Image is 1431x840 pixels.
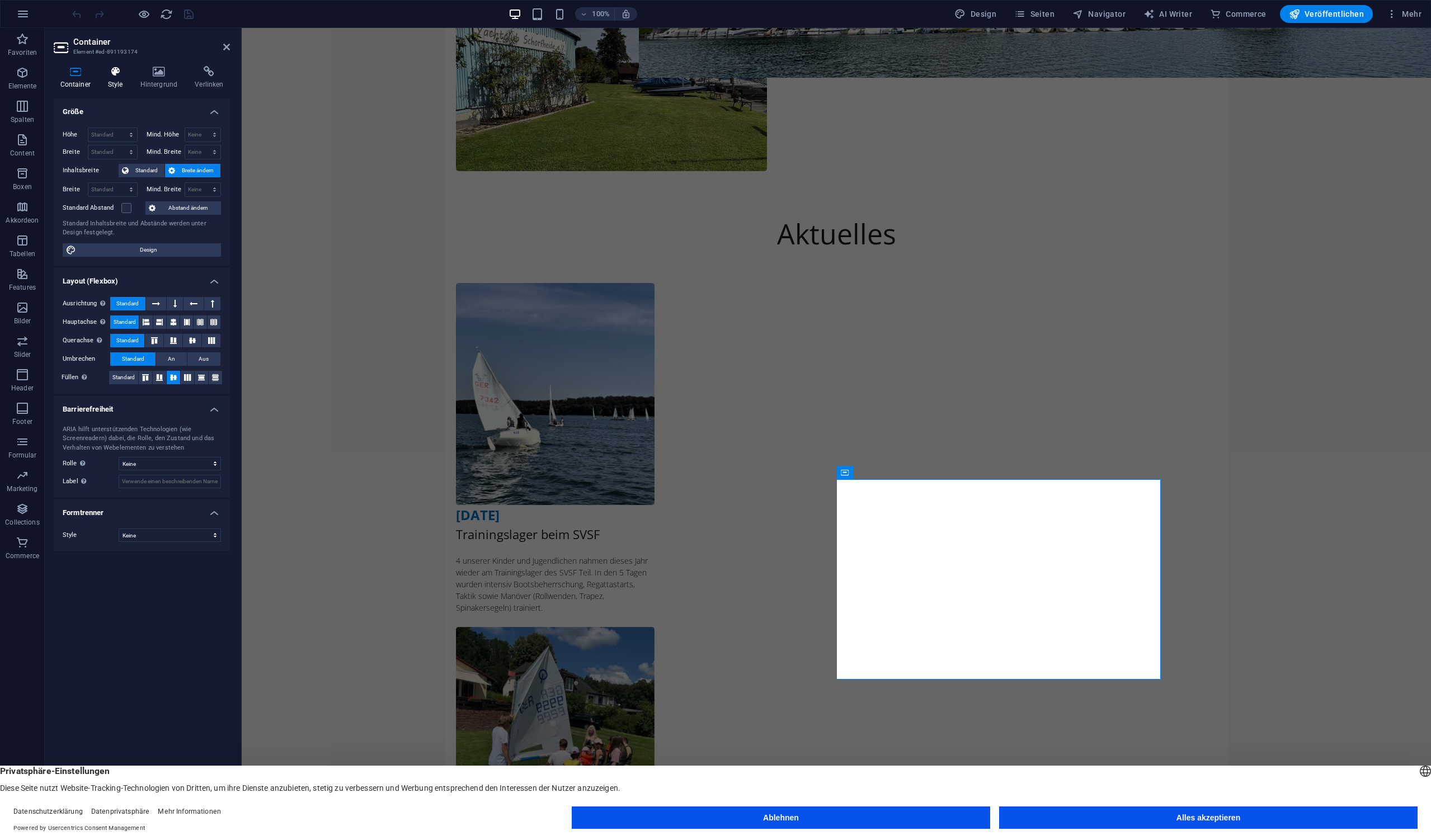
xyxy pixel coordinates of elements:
[116,334,139,347] span: Standard
[110,297,145,310] button: Standard
[1010,5,1059,23] button: Seiten
[147,186,185,192] label: Mind. Breite
[63,219,221,238] div: Standard Inhaltsbreite und Abstände werden unter Design festgelegt.
[54,66,101,89] h4: Container
[63,297,110,310] label: Ausrichtung
[54,268,230,288] h4: Layout (Flexbox)
[6,551,39,560] p: Commerce
[114,315,136,329] span: Standard
[165,164,220,177] button: Breite ändern
[54,499,230,520] h4: Formtrenner
[73,47,208,57] h3: Element #ed-891193174
[1139,5,1197,23] button: AI Writer
[8,451,37,460] p: Formular
[1068,5,1130,23] button: Navigator
[63,315,110,329] label: Hauptachse
[14,317,31,325] p: Bilder
[122,352,144,366] span: Standard
[63,131,88,138] label: Höhe
[54,396,230,416] h4: Barrierefreiheit
[5,518,39,527] p: Collections
[159,7,173,21] button: reload
[14,350,31,359] p: Slider
[13,182,32,191] p: Boxen
[159,201,218,215] span: Abstand ändern
[8,82,37,91] p: Elemente
[1014,8,1055,20] span: Seiten
[950,5,1001,23] button: Design
[178,164,217,177] span: Breite ändern
[137,7,150,21] button: Klicke hier, um den Vorschau-Modus zu verlassen
[950,5,1001,23] div: Design (Strg+Alt+Y)
[592,7,610,21] h6: 100%
[112,371,135,384] span: Standard
[189,66,230,89] h4: Verlinken
[62,371,109,384] label: Füllen
[63,186,88,192] label: Breite
[1210,8,1267,20] span: Commerce
[109,371,138,384] button: Standard
[63,457,88,470] span: Rolle
[168,352,175,366] span: An
[63,425,221,453] div: ARIA hilft unterstützenden Technologien (wie Screenreadern) dabei, die Rolle, den Zustand und das...
[954,8,996,20] span: Design
[160,8,173,21] i: Seite neu laden
[132,164,161,177] span: Standard
[1289,8,1364,20] span: Veröffentlichen
[11,115,34,124] p: Spalten
[575,7,615,21] button: 100%
[156,352,186,366] button: An
[1206,5,1271,23] button: Commerce
[101,66,134,89] h4: Style
[10,149,35,158] p: Content
[147,149,185,155] label: Mind. Breite
[12,417,32,426] p: Footer
[621,9,631,19] i: Bei Größenänderung Zoomstufe automatisch an das gewählte Gerät anpassen.
[63,243,221,257] button: Design
[11,384,34,393] p: Header
[1072,8,1126,20] span: Navigator
[1386,8,1421,20] span: Mehr
[1280,5,1373,23] button: Veröffentlichen
[119,475,221,488] input: Verwende einen beschreibenden Namen
[116,297,139,310] span: Standard
[63,334,110,347] label: Querachse
[54,98,230,119] h4: Größe
[63,352,110,366] label: Umbrechen
[119,164,164,177] button: Standard
[134,66,189,89] h4: Hintergrund
[7,484,37,493] p: Marketing
[110,315,139,329] button: Standard
[63,164,119,177] label: Inhaltsbreite
[8,48,37,57] p: Favoriten
[63,149,88,155] label: Breite
[9,283,36,292] p: Features
[110,334,144,347] button: Standard
[79,243,218,257] span: Design
[63,201,121,215] label: Standard Abstand
[187,352,220,366] button: Aus
[199,352,209,366] span: Aus
[63,475,119,488] label: Label
[110,352,156,366] button: Standard
[1382,5,1426,23] button: Mehr
[10,249,35,258] p: Tabellen
[147,131,185,138] label: Mind. Höhe
[63,531,77,539] span: Style
[6,216,39,225] p: Akkordeon
[145,201,221,215] button: Abstand ändern
[1143,8,1192,20] span: AI Writer
[73,37,230,47] h2: Container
